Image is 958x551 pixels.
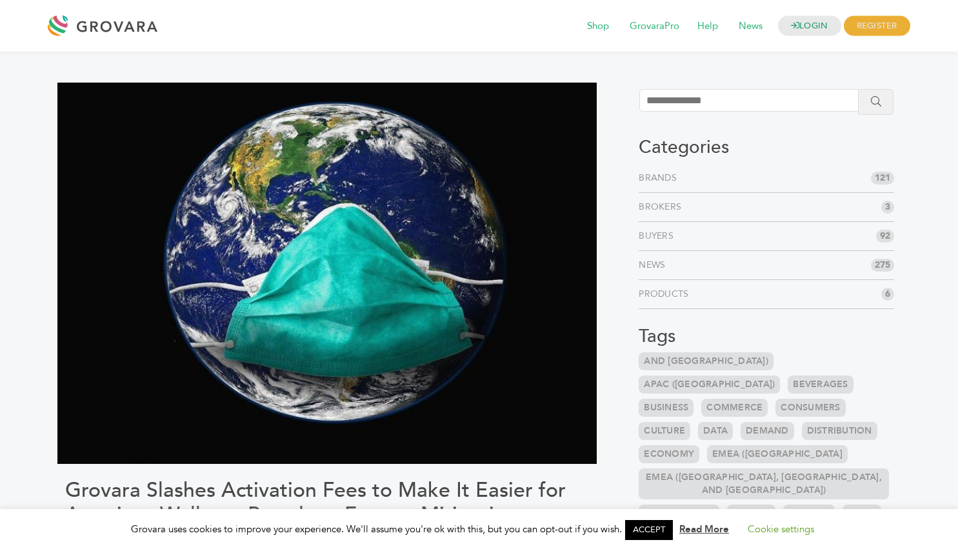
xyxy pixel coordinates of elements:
span: Shop [578,14,618,39]
a: Brands [639,172,682,185]
span: 275 [871,259,894,272]
a: Help [688,19,727,34]
span: REGISTER [844,16,910,36]
a: Finance [783,505,835,523]
a: Environment [639,505,719,523]
span: 121 [871,172,894,185]
span: 6 [881,288,894,301]
a: GrovaraPro [621,19,688,34]
a: Buyers [639,230,679,243]
a: LOGIN [778,16,841,36]
a: Shop [578,19,618,34]
a: EMEA ([GEOGRAPHIC_DATA] [707,445,848,463]
a: Read More [679,523,729,536]
a: Commerce [701,399,768,417]
span: GrovaraPro [621,14,688,39]
a: Food [843,505,881,523]
span: 3 [881,201,894,214]
a: News [639,259,670,272]
a: Business [639,399,694,417]
span: Help [688,14,727,39]
a: Distribution [802,422,877,440]
a: News [730,19,772,34]
a: Cookie settings [748,523,814,536]
h3: Categories [639,137,894,159]
a: ACCEPT [625,520,673,540]
span: 92 [876,230,894,243]
h3: Tags [639,326,894,348]
a: and [GEOGRAPHIC_DATA]) [639,352,773,370]
a: Demand [741,422,794,440]
a: Beverages [788,376,853,394]
a: Data [698,422,733,440]
a: Economy [639,445,699,463]
a: Export [727,505,775,523]
a: Brokers [639,201,686,214]
a: APAC ([GEOGRAPHIC_DATA]) [639,376,780,394]
span: News [730,14,772,39]
a: Products [639,288,694,301]
a: Consumers [775,399,845,417]
a: Culture [639,422,690,440]
a: EMEA ([GEOGRAPHIC_DATA], [GEOGRAPHIC_DATA], and [GEOGRAPHIC_DATA]) [639,468,889,499]
span: Grovara uses cookies to improve your experience. We'll assume you're ok with this, but you can op... [131,523,827,536]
